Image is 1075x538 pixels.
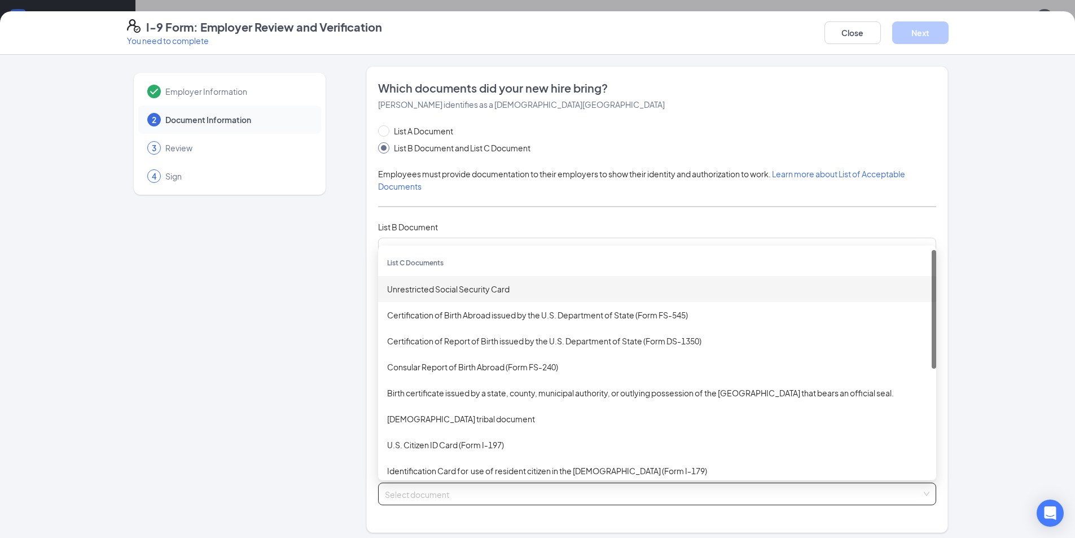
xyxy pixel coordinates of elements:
svg: Checkmark [147,85,161,98]
span: Review [165,142,310,154]
div: Unrestricted Social Security Card [387,283,927,295]
span: List C Documents [387,259,444,267]
span: School ID Card [385,238,929,260]
span: Which documents did your new hire bring? [378,80,936,96]
span: Employees must provide documentation to their employers to show their identity and authorization ... [378,169,905,191]
div: Birth certificate issued by a state, county, municipal authority, or outlying possession of the [... [387,387,927,399]
span: Document Information [165,114,310,125]
h4: I-9 Form: Employer Review and Verification [146,19,382,35]
div: Identification Card for use of resident citizen in the [DEMOGRAPHIC_DATA] (Form I-179) [387,465,927,477]
span: List B Document and List C Document [389,142,535,154]
button: Next [892,21,949,44]
span: 2 [152,114,156,125]
span: Sign [165,170,310,182]
div: Open Intercom Messenger [1037,500,1064,527]
div: Consular Report of Birth Abroad (Form FS-240) [387,361,927,373]
span: List B Document [378,222,438,232]
div: Certification of Report of Birth issued by the U.S. Department of State (Form DS-1350) [387,335,927,347]
svg: FormI9EVerifyIcon [127,19,141,33]
span: 3 [152,142,156,154]
p: You need to complete [127,35,382,46]
button: Close [824,21,881,44]
span: [PERSON_NAME] identifies as a [DEMOGRAPHIC_DATA][GEOGRAPHIC_DATA] [378,99,665,110]
div: [DEMOGRAPHIC_DATA] tribal document [387,413,927,425]
div: Certification of Birth Abroad issued by the U.S. Department of State (Form FS-545) [387,309,927,321]
span: 4 [152,170,156,182]
span: Employer Information [165,86,310,97]
span: List A Document [389,125,458,137]
div: U.S. Citizen ID Card (Form I-197) [387,439,927,451]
